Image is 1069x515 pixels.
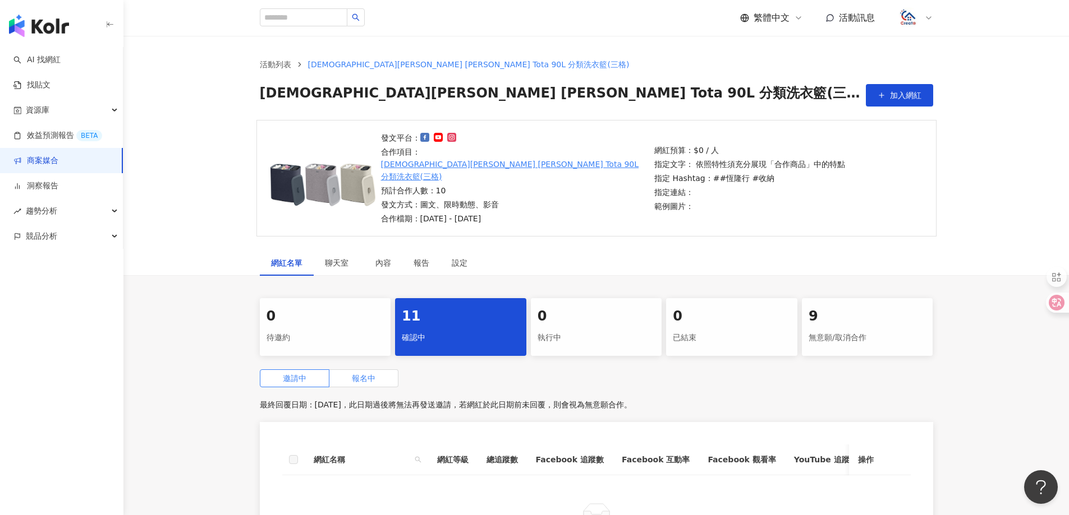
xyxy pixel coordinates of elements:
th: Facebook 觀看率 [699,444,784,475]
div: 設定 [452,257,467,269]
div: 待邀約 [267,328,384,347]
span: [DEMOGRAPHIC_DATA][PERSON_NAME] [PERSON_NAME] Tota 90L 分類洗衣籃(三格) [308,60,630,69]
img: logo.png [898,7,919,29]
div: 確認中 [402,328,520,347]
a: 效益預測報告BETA [13,130,102,141]
span: 聊天室 [325,259,353,267]
div: 無意願/取消合作 [809,328,926,347]
div: 0 [538,307,655,326]
div: 9 [809,307,926,326]
p: 指定 Hashtag： [654,172,845,184]
div: 報告 [414,257,429,269]
div: 0 [267,307,384,326]
a: [DEMOGRAPHIC_DATA][PERSON_NAME] [PERSON_NAME] Tota 90L 分類洗衣籃(三格) [381,158,648,183]
span: search [412,451,424,468]
th: 操作 [849,444,911,475]
a: 洞察報告 [13,180,58,192]
p: 發文方式：圖文、限時動態、影音 [381,198,648,211]
span: rise [13,207,21,215]
span: 繁體中文 [754,12,790,24]
span: 資源庫 [26,98,49,123]
button: 加入網紅 [866,84,933,106]
span: search [352,13,360,21]
p: 最終回覆日期：[DATE]，此日期過後將無法再發送邀請，若網紅於此日期前未回覆，則會視為無意願合作。 [260,396,933,413]
p: 合作檔期：[DATE] - [DATE] [381,212,648,225]
div: 執行中 [538,328,655,347]
div: 11 [402,307,520,326]
span: 活動訊息 [839,12,875,23]
th: Facebook 互動率 [613,444,699,475]
span: 邀請中 [283,374,306,383]
a: 商案媒合 [13,155,58,166]
th: Facebook 追蹤數 [527,444,613,475]
img: logo [9,15,69,37]
p: 預計合作人數：10 [381,184,648,197]
p: 指定文字： 依照特性須充分展現「合作商品」中的特點 [654,158,845,170]
div: 0 [673,307,791,326]
span: 趨勢分析 [26,198,57,224]
th: YouTube 追蹤數 [785,444,866,475]
span: 報名中 [352,374,375,383]
a: 找貼文 [13,80,51,91]
p: ##恆隆行 #收納 [713,172,775,184]
div: 網紅名單 [271,257,302,269]
p: 網紅預算：$0 / 人 [654,144,845,156]
p: 指定連結： [654,186,845,198]
p: 範例圖片： [654,200,845,212]
p: 發文平台： [381,132,648,144]
th: 總追蹤數 [478,444,527,475]
div: 已結束 [673,328,791,347]
span: 網紅名稱 [314,453,410,466]
span: [DEMOGRAPHIC_DATA][PERSON_NAME] [PERSON_NAME] Tota 90L 分類洗衣籃(三格) [260,84,860,106]
a: 活動列表 [258,58,293,71]
p: 合作項目： [381,146,648,183]
a: searchAI 找網紅 [13,54,61,66]
th: 網紅等級 [428,444,478,475]
iframe: Help Scout Beacon - Open [1024,470,1058,504]
span: search [415,456,421,463]
span: 加入網紅 [890,91,921,100]
img: 英國Joseph Joseph Tota 90L 分類洗衣籃(三格) [268,148,378,208]
span: 競品分析 [26,224,57,249]
div: 內容 [375,257,391,269]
